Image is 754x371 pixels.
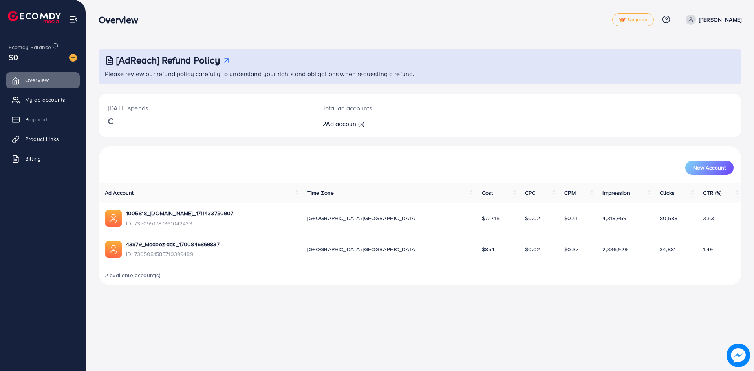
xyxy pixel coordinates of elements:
[326,119,364,128] span: Ad account(s)
[25,115,47,123] span: Payment
[8,11,61,23] img: logo
[105,69,737,79] p: Please review our refund policy carefully to understand your rights and obligations when requesti...
[525,245,540,253] span: $0.02
[564,214,578,222] span: $0.41
[525,214,540,222] span: $0.02
[6,72,80,88] a: Overview
[9,43,51,51] span: Ecomdy Balance
[126,219,234,227] span: ID: 7350551787361042433
[322,103,464,113] p: Total ad accounts
[307,214,417,222] span: [GEOGRAPHIC_DATA]/[GEOGRAPHIC_DATA]
[69,54,77,62] img: image
[660,245,676,253] span: 34,881
[602,189,630,197] span: Impression
[307,189,334,197] span: Time Zone
[612,13,654,26] a: tickUpgrade
[25,96,65,104] span: My ad accounts
[525,189,535,197] span: CPC
[69,15,78,24] img: menu
[6,151,80,166] a: Billing
[126,250,220,258] span: ID: 7305081585710399489
[703,214,714,222] span: 3.53
[564,245,578,253] span: $0.37
[703,189,721,197] span: CTR (%)
[105,210,122,227] img: ic-ads-acc.e4c84228.svg
[99,14,145,26] h3: Overview
[105,189,134,197] span: Ad Account
[699,15,741,24] p: [PERSON_NAME]
[693,165,726,170] span: New Account
[105,271,161,279] span: 2 available account(s)
[105,241,122,258] img: ic-ads-acc.e4c84228.svg
[703,245,713,253] span: 1.49
[9,51,18,63] span: $0
[108,103,304,113] p: [DATE] spends
[685,161,734,175] button: New Account
[602,214,626,222] span: 4,318,959
[482,245,495,253] span: $854
[482,189,493,197] span: Cost
[482,214,500,222] span: $727.15
[619,17,647,23] span: Upgrade
[727,344,750,367] img: image
[6,111,80,127] a: Payment
[619,17,626,23] img: tick
[6,92,80,108] a: My ad accounts
[25,135,59,143] span: Product Links
[25,155,41,163] span: Billing
[602,245,627,253] span: 2,336,929
[116,55,220,66] h3: [AdReach] Refund Policy
[126,209,234,217] a: 1005818_[DOMAIN_NAME]_1711433750907
[564,189,575,197] span: CPM
[25,76,49,84] span: Overview
[683,15,741,25] a: [PERSON_NAME]
[307,245,417,253] span: [GEOGRAPHIC_DATA]/[GEOGRAPHIC_DATA]
[660,189,675,197] span: Clicks
[126,240,220,248] a: 43879_Modeez-ads_1700846869837
[660,214,677,222] span: 80,588
[6,131,80,147] a: Product Links
[322,120,464,128] h2: 2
